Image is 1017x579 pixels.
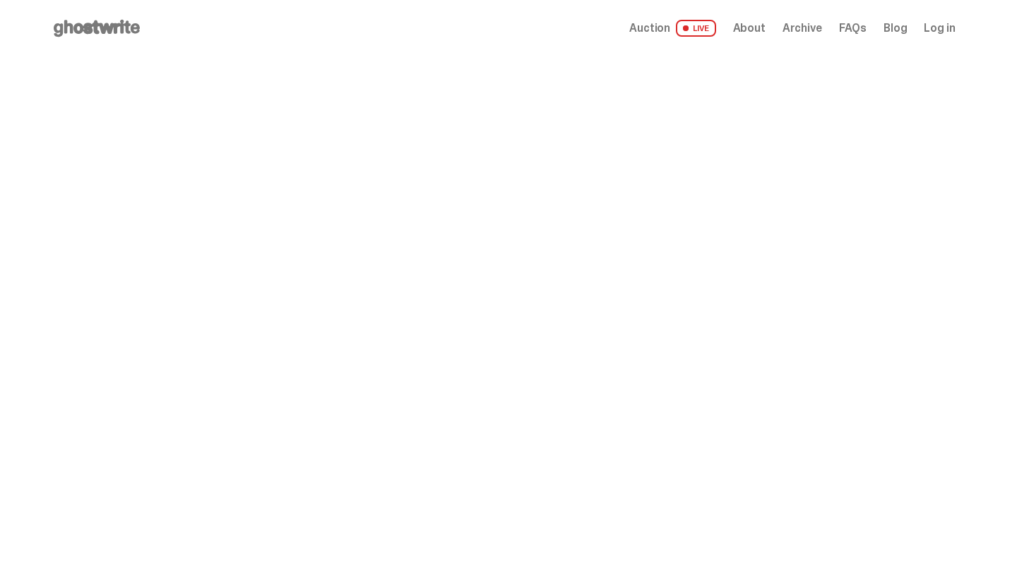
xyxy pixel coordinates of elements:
span: LIVE [676,20,716,37]
a: FAQs [839,23,867,34]
a: Log in [924,23,955,34]
a: Auction LIVE [629,20,715,37]
a: About [733,23,766,34]
a: Blog [884,23,907,34]
span: Auction [629,23,670,34]
a: Archive [783,23,822,34]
